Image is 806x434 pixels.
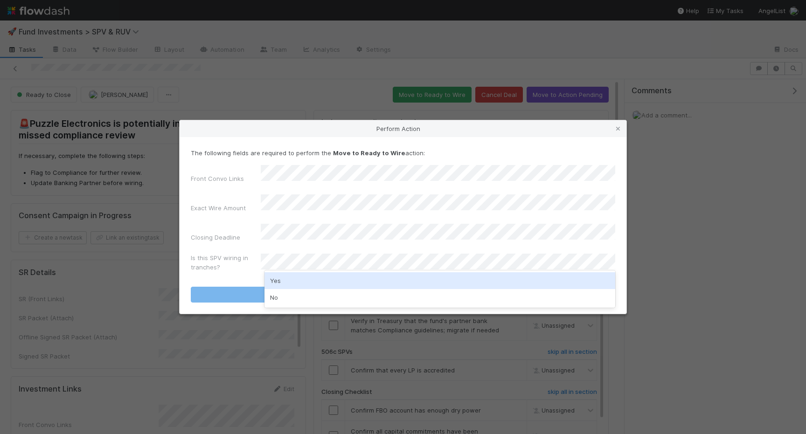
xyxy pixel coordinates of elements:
label: Exact Wire Amount [191,203,246,213]
p: The following fields are required to perform the action: [191,148,615,158]
div: No [264,289,615,306]
strong: Move to Ready to Wire [333,149,405,157]
div: Perform Action [180,120,626,137]
button: Move to Ready to Wire [191,287,615,303]
label: Front Convo Links [191,174,244,183]
label: Is this SPV wiring in tranches? [191,253,261,272]
label: Closing Deadline [191,233,240,242]
div: Yes [264,272,615,289]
